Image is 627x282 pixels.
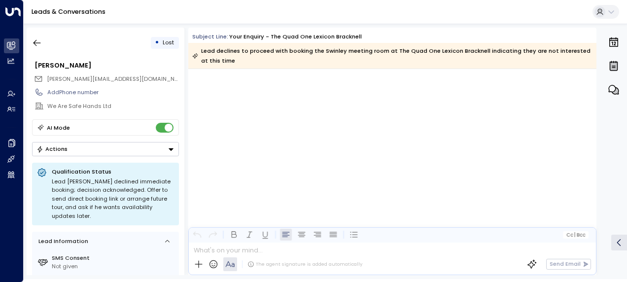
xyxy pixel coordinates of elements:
a: Leads & Conversations [32,7,105,16]
button: Undo [191,229,203,241]
button: Actions [32,142,179,156]
div: [PERSON_NAME] [35,61,178,70]
p: Qualification Status [52,168,174,176]
div: Lead [PERSON_NAME] declined immediate booking; decision acknowledged. Offer to send direct bookin... [52,177,174,221]
span: jason@safehands.co.uk [47,75,179,83]
div: AI Mode [47,123,70,133]
div: Lead Information [35,237,88,246]
span: Subject Line: [192,33,228,40]
span: Lost [163,38,174,46]
div: Your enquiry - The Quad One Lexicon Bracknell [229,33,362,41]
label: SMS Consent [52,254,175,262]
div: AddPhone number [47,88,178,97]
span: [PERSON_NAME][EMAIL_ADDRESS][DOMAIN_NAME] [47,75,188,83]
div: Actions [36,145,68,152]
div: • [155,35,159,50]
div: Lead declines to proceed with booking the Swinley meeting room at The Quad One Lexicon Bracknell ... [192,46,592,66]
span: | [574,232,576,238]
button: Redo [207,229,219,241]
div: Button group with a nested menu [32,142,179,156]
span: Cc Bcc [566,232,586,238]
div: Not given [52,262,175,271]
div: The agent signature is added automatically [247,261,362,268]
div: We Are Safe Hands Ltd [47,102,178,110]
button: Cc|Bcc [563,231,589,239]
